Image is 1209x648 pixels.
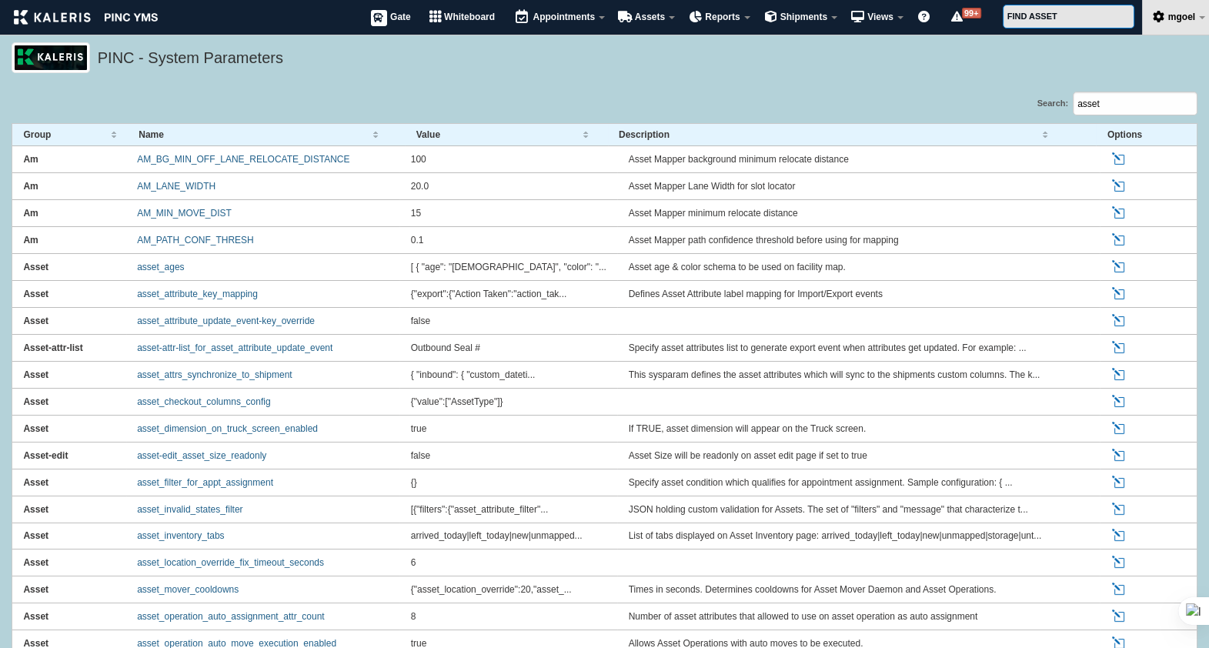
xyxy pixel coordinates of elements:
td: 8 [399,603,617,630]
strong: Asset [23,423,48,434]
td: 20.0 [399,173,617,200]
a: AM_LANE_WIDTH [137,181,215,192]
td: [{"filters":{"asset_attribute_filter"... [399,496,617,523]
strong: Asset [23,611,48,622]
td: Specify asset condition which qualifies for appointment assignment. Sample configuration: { ... [617,469,1100,496]
span: Appointments [533,12,595,22]
span: mgoel [1168,12,1195,22]
td: true [399,416,617,443]
strong: Asset [23,557,48,568]
strong: Am [23,235,38,246]
strong: Am [23,208,38,219]
td: {"export":{"Action Taken":"action_tak... [399,281,617,308]
td: false [399,308,617,335]
a: Edit [1111,206,1128,220]
a: asset_mover_cooldowns [137,584,239,595]
td: Asset Mapper background minimum relocate distance [617,146,1100,173]
td: Asset age & color schema to be used on facility map. [617,254,1100,281]
td: Asset Mapper Lane Width for slot locator [617,173,1100,200]
input: Search: [1073,92,1197,115]
td: This sysparam defines the asset attributes which will sync to the shipments custom columns. The k... [617,362,1100,389]
td: Asset Size will be readonly on asset edit page if set to true [617,443,1100,469]
h5: PINC - System Parameters [98,47,1190,73]
td: If TRUE, asset dimension will appear on the Truck screen. [617,416,1100,443]
a: Edit [1111,260,1128,274]
a: asset_operation_auto_assignment_attr_count [137,611,325,622]
td: Times in seconds. Determines cooldowns for Asset Mover Daemon and Asset Operations. [617,576,1100,603]
strong: Am [23,154,38,165]
a: Edit [1111,368,1128,382]
a: Edit [1111,314,1128,328]
a: AM_BG_MIN_OFF_LANE_RELOCATE_DISTANCE [137,154,349,165]
a: Edit [1111,395,1128,409]
a: Edit [1111,449,1128,463]
td: {} [399,469,617,496]
td: Defines Asset Attribute label mapping for Import/Export events [617,281,1100,308]
strong: Asset [23,316,48,326]
td: Outbound Seal # [399,335,617,362]
td: 0.1 [399,227,617,254]
a: Edit [1111,179,1128,193]
strong: Asset [23,289,48,299]
a: asset_checkout_columns_config [137,396,270,407]
a: asset_ages [137,262,184,272]
a: AM_PATH_CONF_THRESH [137,235,254,246]
td: {"asset_location_override":20,"asset_... [399,576,617,603]
th: Description : activate to sort column ascending [608,124,1097,146]
td: Specify asset attributes list to generate export event when attributes get updated. For example: ... [617,335,1100,362]
td: false [399,443,617,469]
a: Edit [1111,233,1128,247]
strong: Asset [23,530,48,541]
strong: Asset [23,477,48,488]
a: asset_attrs_synchronize_to_shipment [137,369,292,380]
td: Number of asset attributes that allowed to use on asset operation as auto assignment [617,603,1100,630]
img: kaleris_pinc-9d9452ea2abe8761a8e09321c3823821456f7e8afc7303df8a03059e807e3f55.png [14,10,158,25]
td: [ { "age": "[DEMOGRAPHIC_DATA]", "color": "... [399,254,617,281]
a: Edit [1111,529,1128,543]
strong: Asset-attr-list [23,342,82,353]
th: Group : activate to sort column ascending [12,124,128,146]
td: List of tabs displayed on Asset Inventory page: arrived_today|left_today|new|unmapped|storage|unt... [617,523,1100,550]
a: Edit [1111,503,1128,516]
a: asset-attr-list_for_asset_attribute_update_event [137,342,332,353]
td: arrived_today|left_today|new|unmapped... [399,523,617,550]
a: Edit [1111,422,1128,436]
span: Whiteboard [444,12,495,22]
a: AM_MIN_MOVE_DIST [137,208,232,219]
strong: Asset [23,369,48,380]
a: Edit [1111,583,1128,596]
img: logo_pnc-prd.png [12,42,90,73]
a: asset_location_override_fix_timeout_seconds [137,557,324,568]
td: {"value":["AssetType"]} [399,389,617,416]
td: Asset Mapper path confidence threshold before using for mapping [617,227,1100,254]
a: asset_attribute_update_event-key_override [137,316,315,326]
a: asset_filter_for_appt_assignment [137,477,273,488]
strong: Am [23,181,38,192]
a: Edit [1111,610,1128,623]
span: 99+ [962,8,981,18]
a: asset_attribute_key_mapping [137,289,258,299]
strong: Asset-edit [23,450,68,461]
strong: Asset [23,504,48,515]
td: 6 [399,549,617,576]
td: JSON holding custom validation for Assets. The set of "filters" and "message" that characterize t... [617,496,1100,523]
td: { "inbound": { "custom_dateti... [399,362,617,389]
a: asset_inventory_tabs [137,530,224,541]
a: Edit [1111,556,1128,570]
td: 100 [399,146,617,173]
th: Name : activate to sort column ascending [128,124,405,146]
span: Gate [390,12,411,22]
label: Search: [1037,92,1197,115]
a: Edit [1111,287,1128,301]
a: asset_dimension_on_truck_screen_enabled [137,423,318,434]
span: Views [867,12,893,22]
th: Value : activate to sort column ascending [405,124,607,146]
th: Options : activate to sort column ascending [1096,124,1197,146]
td: 15 [399,200,617,227]
strong: Asset [23,584,48,595]
strong: Asset [23,396,48,407]
input: FIND ASSET [1003,5,1134,28]
a: asset_invalid_states_filter [137,504,242,515]
a: Edit [1111,476,1128,489]
td: Asset Mapper minimum relocate distance [617,200,1100,227]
